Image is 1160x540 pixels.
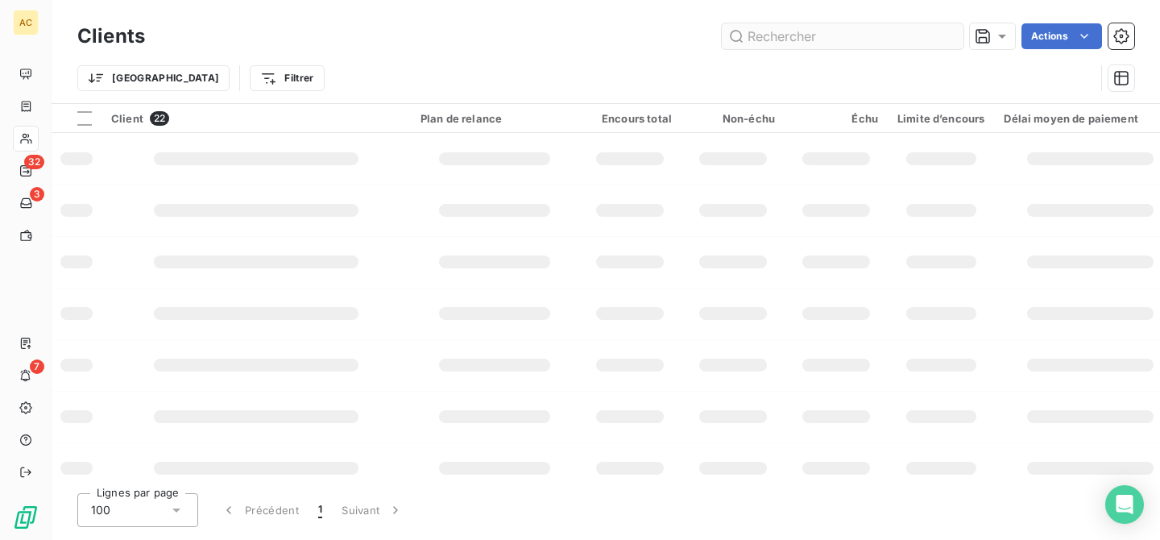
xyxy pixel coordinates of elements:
[1105,485,1144,524] div: Open Intercom Messenger
[1021,23,1102,49] button: Actions
[30,359,44,374] span: 7
[211,493,309,527] button: Précédent
[318,502,322,518] span: 1
[13,505,39,530] img: Logo LeanPay
[794,112,878,125] div: Échu
[250,65,324,91] button: Filtrer
[722,23,963,49] input: Rechercher
[588,112,672,125] div: Encours total
[111,112,143,125] span: Client
[309,493,332,527] button: 1
[420,112,569,125] div: Plan de relance
[77,22,145,51] h3: Clients
[897,112,984,125] div: Limite d’encours
[91,502,110,518] span: 100
[30,187,44,201] span: 3
[150,111,169,126] span: 22
[24,155,44,169] span: 32
[13,10,39,35] div: AC
[332,493,413,527] button: Suivant
[77,65,230,91] button: [GEOGRAPHIC_DATA]
[691,112,775,125] div: Non-échu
